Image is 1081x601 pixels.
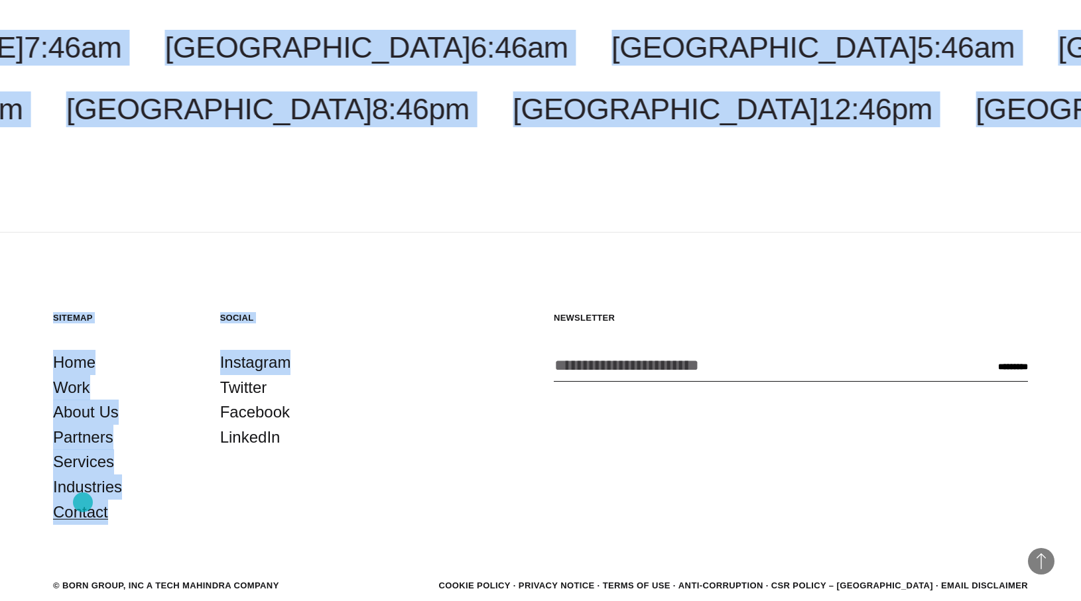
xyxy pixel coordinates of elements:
[220,425,281,450] a: LinkedIn
[519,580,595,590] a: Privacy Notice
[678,580,763,590] a: Anti-Corruption
[603,580,670,590] a: Terms of Use
[53,579,279,592] div: © BORN GROUP, INC A Tech Mahindra Company
[53,474,122,500] a: Industries
[771,580,933,590] a: CSR POLICY – [GEOGRAPHIC_DATA]
[53,400,119,425] a: About Us
[470,30,568,64] span: 6:46am
[220,312,361,323] h5: Social
[165,30,568,64] a: [GEOGRAPHIC_DATA]6:46am
[53,312,194,323] h5: Sitemap
[1028,548,1054,574] button: Back to Top
[66,92,470,126] a: [GEOGRAPHIC_DATA]8:46pm
[513,92,932,126] a: [GEOGRAPHIC_DATA]12:46pm
[917,30,1015,64] span: 5:46am
[53,425,113,450] a: Partners
[53,500,108,525] a: Contact
[24,30,121,64] span: 7:46am
[554,312,1028,323] h5: Newsletter
[220,375,267,400] a: Twitter
[941,580,1028,590] a: Email Disclaimer
[438,580,510,590] a: Cookie Policy
[53,375,90,400] a: Work
[53,350,95,375] a: Home
[611,30,1015,64] a: [GEOGRAPHIC_DATA]5:46am
[53,449,114,474] a: Services
[818,92,932,126] span: 12:46pm
[220,400,290,425] a: Facebook
[220,350,291,375] a: Instagram
[372,92,470,126] span: 8:46pm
